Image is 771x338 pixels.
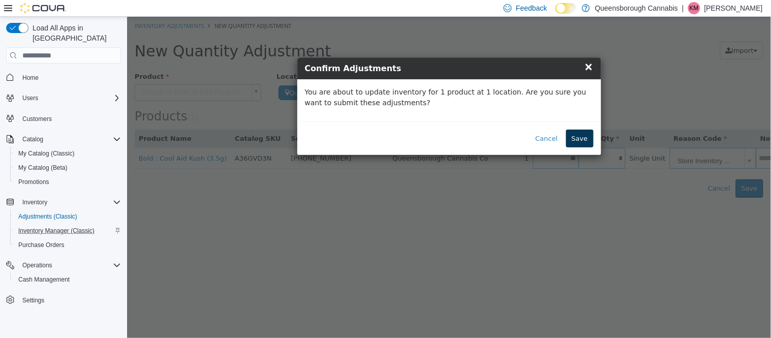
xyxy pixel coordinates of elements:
button: Cancel [403,113,437,131]
span: Purchase Orders [18,241,65,249]
span: Load All Apps in [GEOGRAPHIC_DATA] [28,23,121,43]
a: Inventory Manager (Classic) [14,225,99,237]
button: Users [2,91,125,105]
button: Catalog [18,133,47,145]
a: Home [18,72,43,84]
button: Catalog [2,132,125,146]
span: Cash Management [18,275,70,284]
span: Operations [18,259,121,271]
h4: Confirm Adjustments [178,46,467,58]
a: Customers [18,113,56,125]
a: My Catalog (Classic) [14,147,79,160]
p: | [682,2,684,14]
span: Inventory [18,196,121,208]
a: Purchase Orders [14,239,69,251]
a: Promotions [14,176,53,188]
p: [PERSON_NAME] [704,2,763,14]
button: Operations [18,259,56,271]
input: Dark Mode [556,3,577,14]
p: Queensborough Cannabis [595,2,678,14]
button: Customers [2,111,125,126]
span: Feedback [516,3,547,13]
button: Inventory [18,196,51,208]
button: Operations [2,258,125,272]
button: Inventory [2,195,125,209]
span: Inventory [22,198,47,206]
span: Settings [22,296,44,304]
span: My Catalog (Classic) [18,149,75,158]
button: Users [18,92,42,104]
span: Users [22,94,38,102]
span: My Catalog (Beta) [18,164,68,172]
button: Inventory Manager (Classic) [10,224,125,238]
span: Catalog [18,133,121,145]
a: Adjustments (Classic) [14,210,81,223]
span: Customers [22,115,52,123]
button: My Catalog (Classic) [10,146,125,161]
button: Save [439,113,467,131]
nav: Complex example [6,66,121,334]
span: Cash Management [14,273,121,286]
span: Home [22,74,39,82]
span: Promotions [18,178,49,186]
span: My Catalog (Beta) [14,162,121,174]
button: Promotions [10,175,125,189]
span: Purchase Orders [14,239,121,251]
span: Promotions [14,176,121,188]
a: Cash Management [14,273,74,286]
button: Home [2,70,125,84]
button: Cash Management [10,272,125,287]
span: Inventory Manager (Classic) [18,227,95,235]
a: Settings [18,294,48,306]
span: Users [18,92,121,104]
button: My Catalog (Beta) [10,161,125,175]
img: Cova [20,3,66,13]
button: Settings [2,293,125,308]
span: Adjustments (Classic) [14,210,121,223]
span: × [457,44,467,56]
span: Catalog [22,135,43,143]
span: Settings [18,294,121,306]
div: Kioko Mayede [688,2,700,14]
span: Inventory Manager (Classic) [14,225,121,237]
button: Adjustments (Classic) [10,209,125,224]
button: Purchase Orders [10,238,125,252]
span: KM [690,2,699,14]
span: Operations [22,261,52,269]
p: You are about to update inventory for 1 product at 1 location. Are you sure you want to submit th... [178,70,467,91]
a: My Catalog (Beta) [14,162,72,174]
span: Customers [18,112,121,125]
span: Home [18,71,121,83]
span: Adjustments (Classic) [18,212,77,221]
span: My Catalog (Classic) [14,147,121,160]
